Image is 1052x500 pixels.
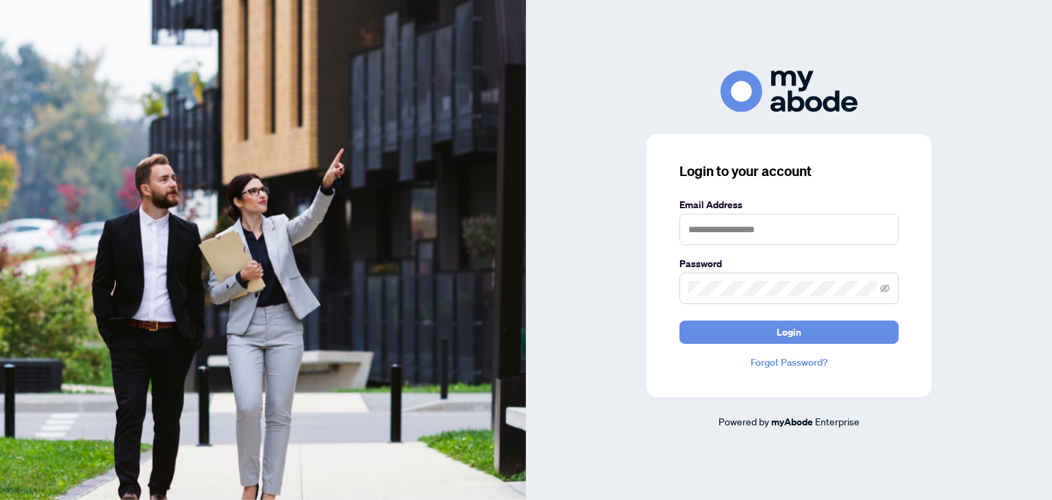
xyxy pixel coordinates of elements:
label: Password [679,256,899,271]
span: Powered by [718,415,769,427]
span: eye-invisible [880,284,890,293]
span: Login [777,321,801,343]
button: Login [679,321,899,344]
h3: Login to your account [679,162,899,181]
a: myAbode [771,414,813,429]
img: ma-logo [721,71,857,112]
span: Enterprise [815,415,860,427]
label: Email Address [679,197,899,212]
a: Forgot Password? [679,355,899,370]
